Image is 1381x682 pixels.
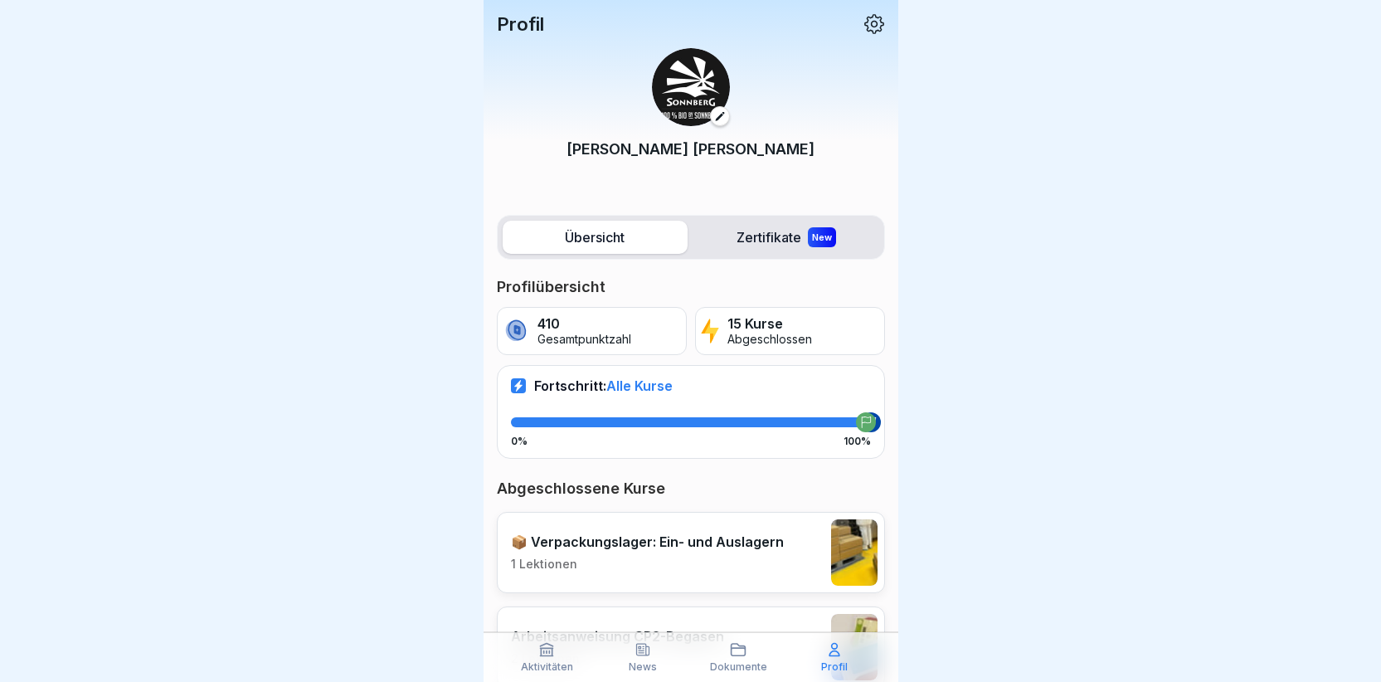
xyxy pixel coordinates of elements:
[652,48,730,126] img: zazc8asra4ka39jdtci05bj8.png
[629,661,657,673] p: News
[710,661,767,673] p: Dokumente
[701,317,720,345] img: lightning.svg
[606,378,673,394] span: Alle Kurse
[503,221,688,254] label: Übersicht
[831,519,878,586] img: g1mf2oopp3hpfy5j4nli41fj.png
[511,436,528,447] p: 0%
[694,221,879,254] label: Zertifikate
[534,378,673,394] p: Fortschritt:
[821,661,848,673] p: Profil
[497,277,885,297] p: Profilübersicht
[511,533,784,550] p: 📦 Verpackungslager: Ein- und Auslagern
[497,479,885,499] p: Abgeschlossene Kurse
[511,557,784,572] p: 1 Lektionen
[831,614,878,680] img: oenbij6eacdvlc0h8sr4t2f0.png
[537,316,631,332] p: 410
[567,138,814,160] p: [PERSON_NAME] [PERSON_NAME]
[511,628,724,645] p: Arbeitsanweisung CP2-Begasen
[844,436,871,447] p: 100%
[808,227,836,247] div: New
[521,661,573,673] p: Aktivitäten
[537,333,631,347] p: Gesamtpunktzahl
[497,512,885,593] a: 📦 Verpackungslager: Ein- und Auslagern1 Lektionen
[497,13,544,35] p: Profil
[503,317,530,345] img: coin.svg
[727,316,812,332] p: 15 Kurse
[727,333,812,347] p: Abgeschlossen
